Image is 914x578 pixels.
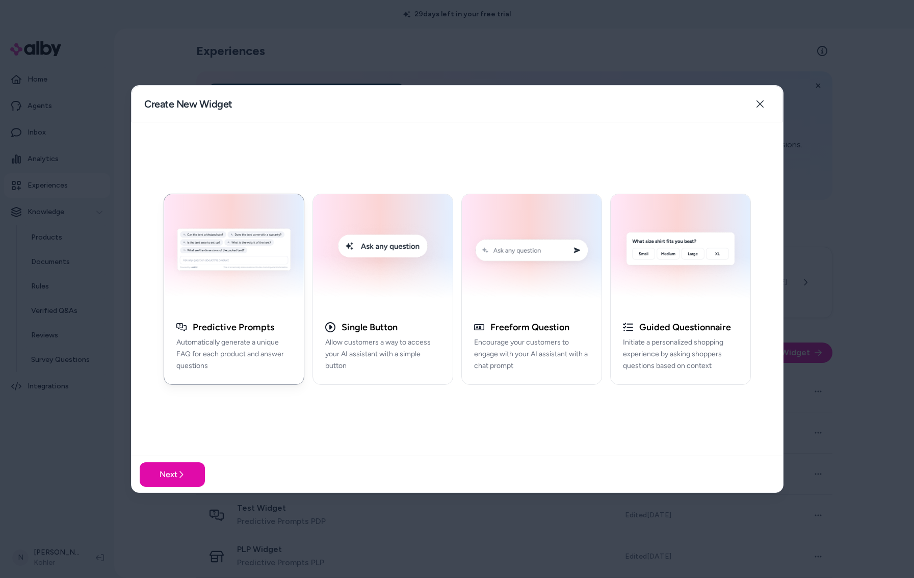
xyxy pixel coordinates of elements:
h3: Freeform Question [490,322,569,333]
h3: Predictive Prompts [193,322,274,333]
p: Allow customers a way to access your AI assistant with a simple button [325,337,440,372]
button: Generative Q&A ExamplePredictive PromptsAutomatically generate a unique FAQ for each product and ... [164,194,304,385]
button: AI Initial Question ExampleGuided QuestionnaireInitiate a personalized shopping experience by ask... [610,194,751,385]
img: Generative Q&A Example [170,200,298,303]
h3: Guided Questionnaire [639,322,731,333]
h3: Single Button [342,322,398,333]
button: Conversation Prompt ExampleFreeform QuestionEncourage your customers to engage with your AI assis... [461,194,602,385]
h2: Create New Widget [144,97,232,111]
img: AI Initial Question Example [617,200,744,303]
img: Conversation Prompt Example [468,200,595,303]
button: Single Button Embed ExampleSingle ButtonAllow customers a way to access your AI assistant with a ... [312,194,453,385]
img: Single Button Embed Example [319,200,447,303]
p: Initiate a personalized shopping experience by asking shoppers questions based on context [623,337,738,372]
p: Automatically generate a unique FAQ for each product and answer questions [176,337,292,372]
button: Next [140,462,205,487]
p: Encourage your customers to engage with your AI assistant with a chat prompt [474,337,589,372]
